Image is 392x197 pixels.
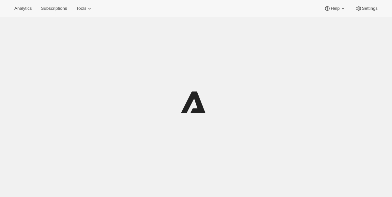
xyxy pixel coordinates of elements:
button: Analytics [10,4,36,13]
span: Analytics [14,6,32,11]
span: Settings [362,6,378,11]
span: Subscriptions [41,6,67,11]
button: Settings [351,4,382,13]
button: Subscriptions [37,4,71,13]
span: Help [331,6,339,11]
button: Help [320,4,350,13]
button: Tools [72,4,97,13]
span: Tools [76,6,86,11]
